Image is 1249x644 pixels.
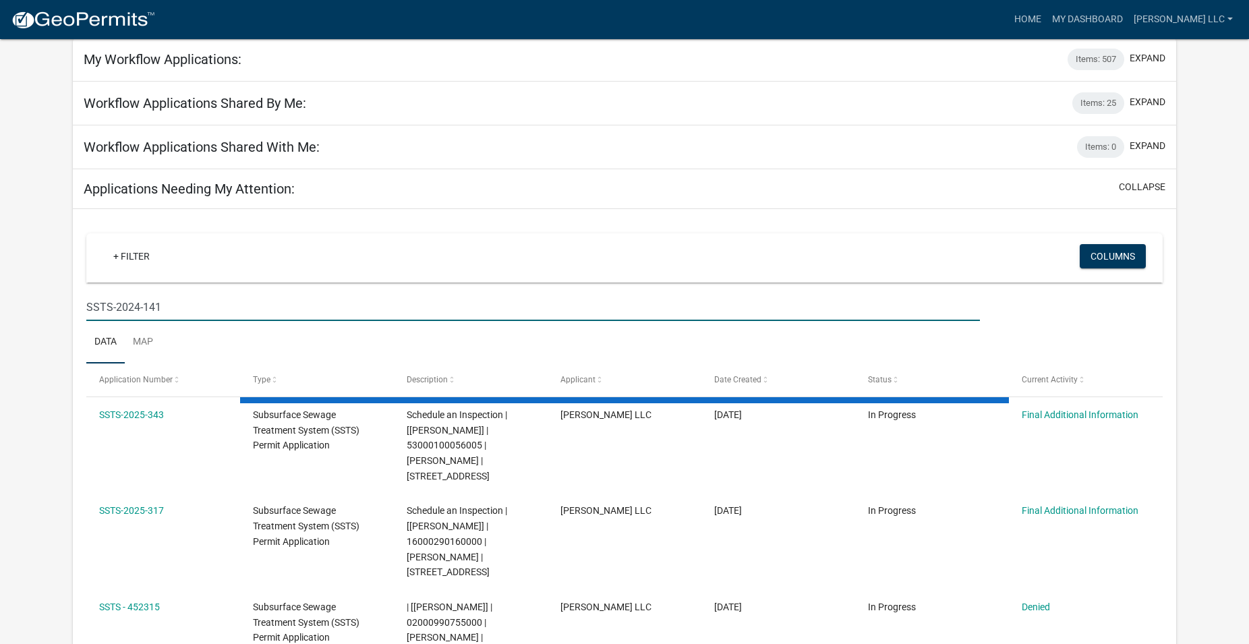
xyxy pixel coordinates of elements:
button: expand [1130,51,1165,65]
span: Applicant [560,375,596,384]
div: Items: 0 [1077,136,1124,158]
input: Search for applications [86,293,981,321]
a: Final Additional Information [1022,505,1138,516]
span: Application Number [99,375,173,384]
a: SSTS-2025-317 [99,505,164,516]
span: Subsurface Sewage Treatment System (SSTS) Permit Application [253,505,359,547]
span: Subsurface Sewage Treatment System (SSTS) Permit Application [253,409,359,451]
button: collapse [1119,180,1165,194]
span: Date Created [714,375,761,384]
a: My Dashboard [1047,7,1128,32]
span: In Progress [868,505,916,516]
a: SSTS-2025-343 [99,409,164,420]
div: Items: 25 [1072,92,1124,114]
span: Description [407,375,448,384]
button: Columns [1080,244,1146,268]
span: Subsurface Sewage Treatment System (SSTS) Permit Application [253,602,359,643]
datatable-header-cell: Status [855,363,1009,396]
a: Data [86,321,125,364]
a: Map [125,321,161,364]
div: Items: 507 [1068,49,1124,70]
a: Denied [1022,602,1050,612]
span: 08/14/2025 [714,409,742,420]
button: expand [1130,95,1165,109]
datatable-header-cell: Type [240,363,394,396]
span: Current Activity [1022,375,1078,384]
datatable-header-cell: Applicant [548,363,701,396]
h5: Applications Needing My Attention: [84,181,295,197]
span: Status [868,375,892,384]
span: In Progress [868,409,916,420]
h5: Workflow Applications Shared With Me: [84,139,320,155]
a: + Filter [103,244,161,268]
span: In Progress [868,602,916,612]
datatable-header-cell: Application Number [86,363,240,396]
span: Schedule an Inspection | [Andrea Perales] | 16000290160000 | EDWARD M STENGER | 29213 415TH ST [407,505,507,577]
h5: My Workflow Applications: [84,51,241,67]
span: Roisum LLC [560,602,651,612]
span: 07/20/2025 [714,602,742,612]
button: expand [1130,139,1165,153]
a: Final Additional Information [1022,409,1138,420]
h5: Workflow Applications Shared By Me: [84,95,306,111]
span: Roisum LLC [560,409,651,420]
span: 08/12/2025 [714,505,742,516]
a: [PERSON_NAME] LLC [1128,7,1238,32]
datatable-header-cell: Date Created [701,363,855,396]
span: Schedule an Inspection | [Brittany Tollefson] | 53000100056005 | NANCY WESTHOFF | 38583 STATE HWY 78 [407,409,507,481]
span: Roisum LLC [560,505,651,516]
datatable-header-cell: Description [394,363,548,396]
a: SSTS - 452315 [99,602,160,612]
span: Type [253,375,270,384]
a: Home [1009,7,1047,32]
datatable-header-cell: Current Activity [1009,363,1163,396]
